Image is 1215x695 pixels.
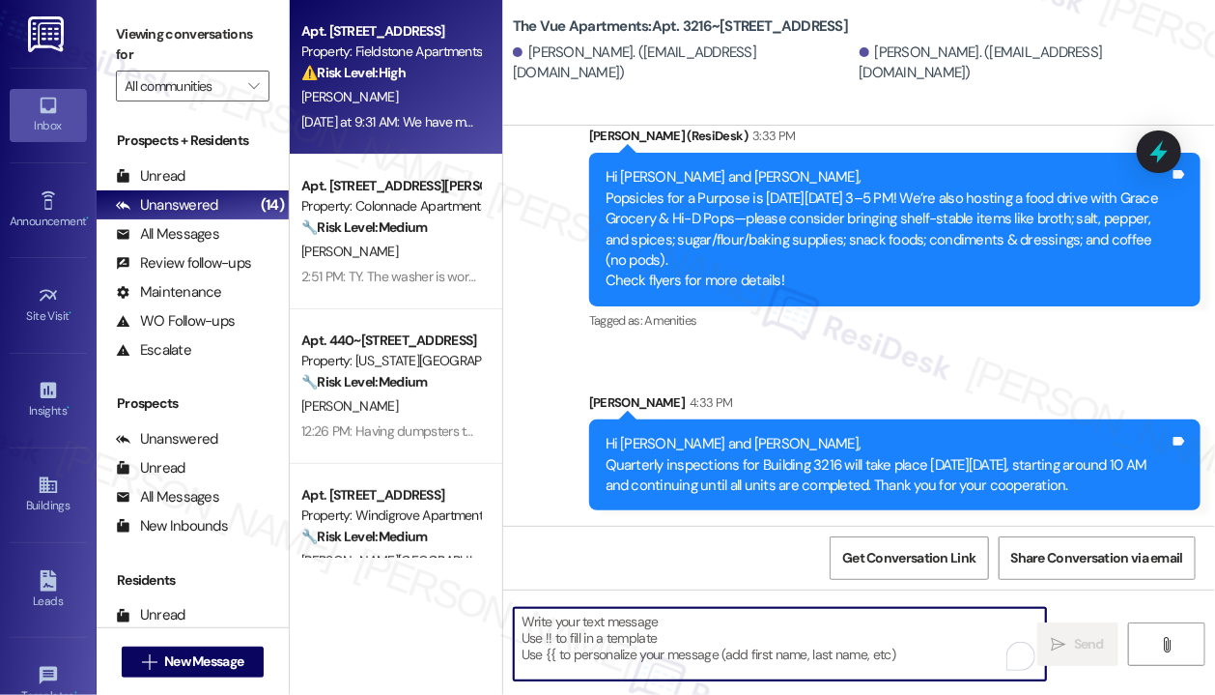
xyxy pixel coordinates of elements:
label: Viewing conversations for [116,19,269,71]
div: Residents [97,570,289,591]
div: [PERSON_NAME]. ([EMAIL_ADDRESS][DOMAIN_NAME]) [860,43,1201,84]
div: 2:51 PM: TY. The washer is working well! 😁 [301,268,538,285]
span: • [67,401,70,415]
div: 4:33 PM [685,392,732,413]
i:  [248,78,259,94]
div: Prospects [97,393,289,414]
span: New Message [164,652,243,672]
div: Unread [116,458,185,478]
input: All communities [125,71,239,101]
div: Property: Windigrove Apartments [301,506,480,526]
div: [PERSON_NAME] (ResiDesk) [589,126,1201,153]
i:  [1052,637,1066,652]
div: Unread [116,166,185,187]
div: WO Follow-ups [116,311,235,332]
div: (14) [256,190,289,220]
div: Apt. 440~[STREET_ADDRESS] [301,331,480,351]
span: Send [1074,634,1104,654]
button: New Message [122,647,265,678]
div: Tagged as: [589,306,1201,334]
span: [PERSON_NAME] [301,397,398,415]
div: Review follow-ups [116,253,251,274]
textarea: To enrich screen reader interactions, please activate Accessibility in Grammarly extension settings [514,608,1046,681]
div: Property: Colonnade Apartments [301,196,480,217]
div: Hi [PERSON_NAME] and [PERSON_NAME], Popsicles for a Purpose is [DATE][DATE] 3–5 PM! We’re also ho... [606,167,1170,292]
a: Site Visit • [10,279,87,332]
div: [PERSON_NAME] [589,392,1201,420]
div: New Inbounds [116,516,228,536]
div: 3:33 PM [748,126,795,146]
span: • [86,212,89,225]
b: The Vue Apartments: Apt. 3216~[STREET_ADDRESS] [513,16,848,37]
span: • [70,306,72,320]
div: All Messages [116,487,219,507]
strong: 🔧 Risk Level: Medium [301,528,427,545]
div: Prospects + Residents [97,130,289,151]
i:  [1159,637,1173,652]
span: [PERSON_NAME][GEOGRAPHIC_DATA] [301,552,526,569]
span: Get Conversation Link [842,548,975,568]
a: Inbox [10,89,87,141]
span: [PERSON_NAME] [301,243,398,260]
div: Apt. [STREET_ADDRESS] [301,21,480,42]
strong: 🔧 Risk Level: Medium [301,218,427,236]
div: Unanswered [116,195,218,216]
span: Share Conversation via email [1011,548,1183,568]
div: Unread [116,605,185,625]
div: Apt. [STREET_ADDRESS] [301,485,480,506]
button: Get Conversation Link [830,536,988,580]
span: Amenities [645,312,697,329]
span: [PERSON_NAME] [301,88,398,105]
div: Property: Fieldstone Apartments [301,42,480,62]
a: Buildings [10,469,87,521]
div: Unanswered [116,429,218,449]
div: Escalate [116,340,191,361]
strong: 🔧 Risk Level: Medium [301,373,427,391]
button: Send [1037,623,1118,666]
div: Apt. [STREET_ADDRESS][PERSON_NAME] [301,176,480,196]
a: Leads [10,565,87,617]
strong: ⚠️ Risk Level: High [301,64,406,81]
img: ResiDesk Logo [28,16,68,52]
div: Maintenance [116,282,222,303]
button: Share Conversation via email [999,536,1196,580]
i:  [142,654,156,670]
a: Insights • [10,374,87,426]
div: All Messages [116,224,219,245]
div: Property: [US_STATE][GEOGRAPHIC_DATA] Apartments [301,351,480,371]
div: Hi [PERSON_NAME] and [PERSON_NAME], Quarterly inspections for Building 3216 will take place [DATE... [606,434,1170,496]
div: [PERSON_NAME]. ([EMAIL_ADDRESS][DOMAIN_NAME]) [513,43,855,84]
